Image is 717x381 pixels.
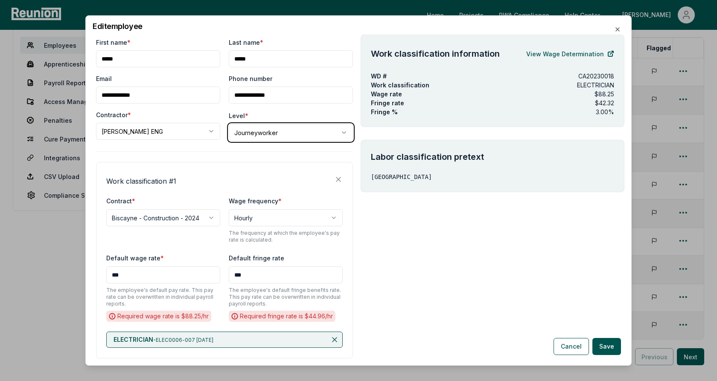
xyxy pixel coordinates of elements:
label: Default wage rate [106,254,164,262]
p: Fringe % [371,107,398,116]
div: Required fringe rate is $ 44.96 /hr [229,311,335,322]
label: Contractor [96,110,131,119]
label: First name [96,38,131,47]
button: Save [592,338,621,355]
p: Wage rate [371,89,402,98]
label: Default fringe rate [229,254,284,262]
label: Phone number [229,74,272,83]
a: View Wage Determination [526,45,614,62]
h4: Work classification # 1 [106,176,176,186]
p: 3.00 % [596,107,614,116]
p: The employee's default pay rate. This pay rate can be overwritten in individual payroll reports. [106,287,220,307]
h4: Work classification information [371,47,500,60]
p: Fringe rate [371,98,404,107]
p: The employee's default fringe benefits rate. This pay rate can be overwritten in individual payro... [229,287,343,307]
label: Contract [106,197,135,205]
label: Level [229,112,248,119]
p: The frequency at which the employee's pay rate is calculated. [229,230,343,243]
h2: Edit employee [93,23,624,30]
p: $42.32 [595,98,614,107]
p: [GEOGRAPHIC_DATA] [371,173,614,182]
p: Work classification [371,81,563,89]
span: ELECTRICIAN [114,336,153,343]
label: Email [96,74,112,83]
p: ELECTRICIAN [577,81,614,89]
h4: Labor classification pretext [371,150,614,163]
span: ELEC0006-007 [DATE] [156,337,213,343]
label: Wage frequency [229,197,282,205]
div: Required wage rate is $ 88.25 /hr [106,311,211,322]
button: Cancel [554,338,589,355]
p: CA20230018 [578,72,614,81]
label: Last name [229,38,263,47]
p: $88.25 [595,89,614,98]
p: WD # [371,72,387,81]
p: - [114,335,213,344]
